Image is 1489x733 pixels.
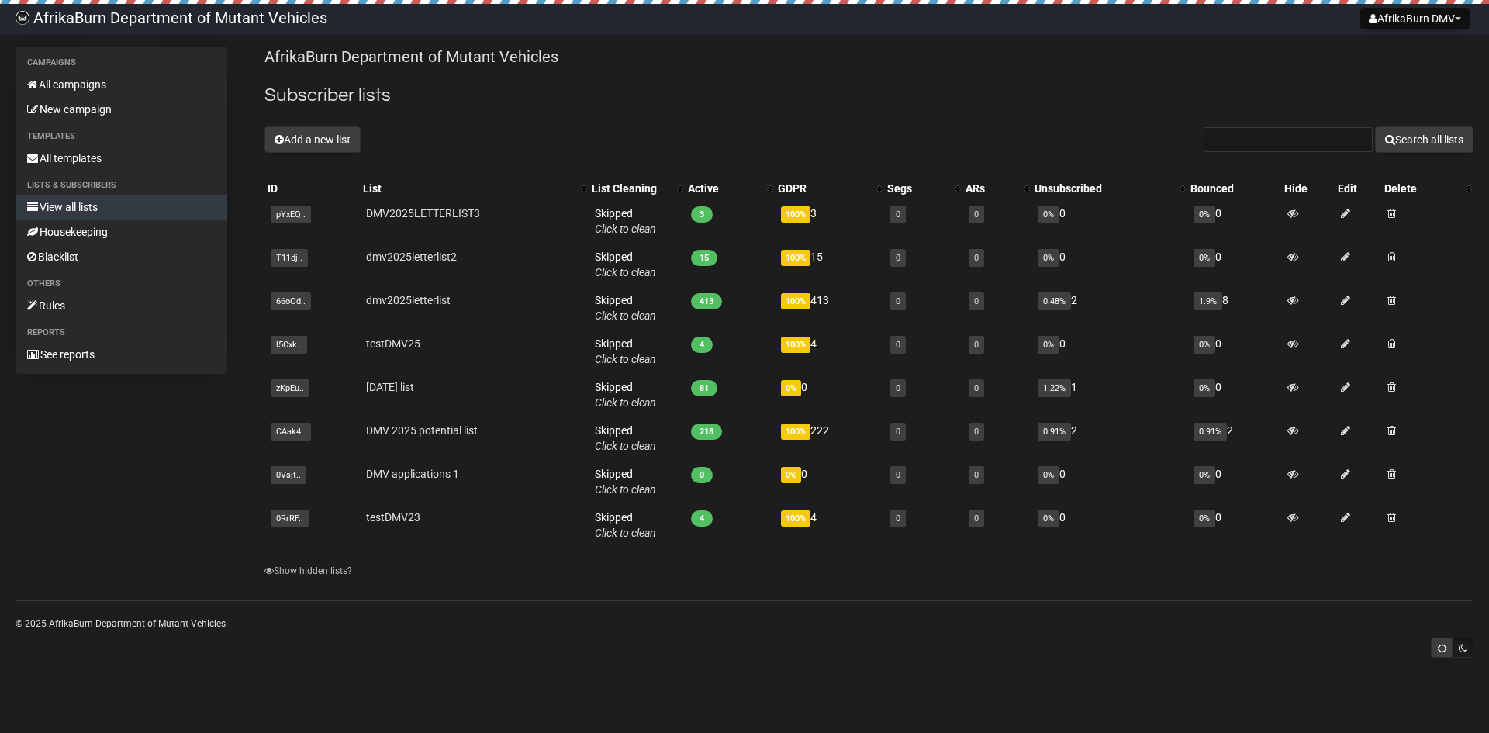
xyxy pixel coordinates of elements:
[264,126,361,153] button: Add a new list
[1187,330,1281,373] td: 0
[974,340,979,350] a: 0
[1187,199,1281,243] td: 0
[974,253,979,263] a: 0
[589,178,685,199] th: List Cleaning: No sort applied, activate to apply an ascending sort
[271,292,311,310] span: 66oOd..
[974,470,979,480] a: 0
[775,417,884,460] td: 222
[1190,181,1278,196] div: Bounced
[691,467,713,483] span: 0
[16,72,227,97] a: All campaigns
[775,503,884,547] td: 4
[778,181,869,196] div: GDPR
[896,383,900,393] a: 0
[1194,249,1215,267] span: 0%
[271,379,309,397] span: zKpEu..
[16,220,227,244] a: Housekeeping
[595,483,656,496] a: Click to clean
[1194,510,1215,527] span: 0%
[366,294,451,306] a: dmv2025letterlist
[1335,178,1381,199] th: Edit: No sort applied, sorting is disabled
[271,423,311,441] span: CAak4..
[366,511,420,524] a: testDMV23
[595,353,656,365] a: Click to clean
[781,467,801,483] span: 0%
[974,513,979,524] a: 0
[595,527,656,539] a: Click to clean
[1194,379,1215,397] span: 0%
[691,293,722,309] span: 413
[781,293,810,309] span: 100%
[884,178,962,199] th: Segs: No sort applied, activate to apply an ascending sort
[1031,243,1187,286] td: 0
[1375,126,1473,153] button: Search all lists
[1187,417,1281,460] td: 2
[781,424,810,440] span: 100%
[1187,503,1281,547] td: 0
[887,181,947,196] div: Segs
[896,427,900,437] a: 0
[688,181,759,196] div: Active
[691,380,717,396] span: 81
[595,251,656,278] span: Skipped
[691,510,713,527] span: 4
[264,47,1473,67] p: AfrikaBurn Department of Mutant Vehicles
[691,424,722,440] span: 218
[781,380,801,396] span: 0%
[775,243,884,286] td: 15
[1038,336,1059,354] span: 0%
[775,286,884,330] td: 413
[271,249,308,267] span: T11dj..
[16,11,29,25] img: 9afa45fe5b07031f3c80271bf7a8864b
[775,199,884,243] td: 3
[896,513,900,524] a: 0
[264,178,360,199] th: ID: No sort applied, sorting is disabled
[781,206,810,223] span: 100%
[1031,178,1187,199] th: Unsubscribed: No sort applied, activate to apply an ascending sort
[16,342,227,367] a: See reports
[268,181,357,196] div: ID
[360,178,589,199] th: List: No sort applied, activate to apply an ascending sort
[1031,417,1187,460] td: 2
[1187,460,1281,503] td: 0
[595,309,656,322] a: Click to clean
[271,510,309,527] span: 0RrRF..
[264,565,352,576] a: Show hidden lists?
[16,176,227,195] li: Lists & subscribers
[775,373,884,417] td: 0
[366,468,459,480] a: DMV applications 1
[595,223,656,235] a: Click to clean
[366,251,457,263] a: dmv2025letterlist2
[1031,460,1187,503] td: 0
[1031,199,1187,243] td: 0
[595,207,656,235] span: Skipped
[1338,181,1378,196] div: Edit
[974,209,979,220] a: 0
[595,396,656,409] a: Click to clean
[1038,206,1059,223] span: 0%
[1038,379,1071,397] span: 1.22%
[1384,181,1458,196] div: Delete
[271,336,307,354] span: l5Cxk..
[16,54,227,72] li: Campaigns
[16,146,227,171] a: All templates
[595,468,656,496] span: Skipped
[16,615,1473,632] p: © 2025 AfrikaBurn Department of Mutant Vehicles
[1038,423,1071,441] span: 0.91%
[691,206,713,223] span: 3
[16,323,227,342] li: Reports
[1031,330,1187,373] td: 0
[366,207,480,220] a: DMV2025LETTERLIST3
[781,510,810,527] span: 100%
[966,181,1016,196] div: ARs
[366,424,478,437] a: DMV 2025 potential list
[1187,286,1281,330] td: 8
[1194,292,1222,310] span: 1.9%
[781,250,810,266] span: 100%
[595,266,656,278] a: Click to clean
[1038,466,1059,484] span: 0%
[691,250,717,266] span: 15
[1194,466,1215,484] span: 0%
[16,195,227,220] a: View all lists
[366,337,420,350] a: testDMV25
